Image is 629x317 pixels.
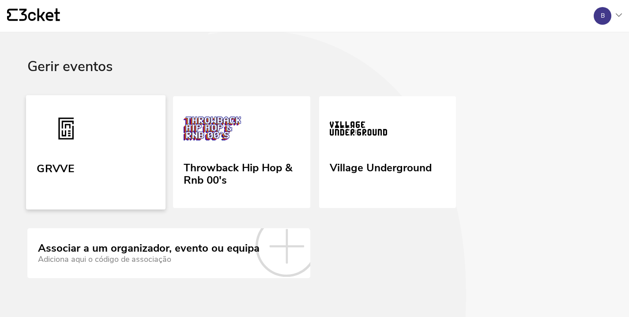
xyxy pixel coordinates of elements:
a: {' '} [7,8,60,23]
div: Village Underground [330,158,432,174]
a: GRVVE GRVVE [26,95,166,209]
div: Adiciona aqui o código de associação [38,255,260,264]
a: Village Underground Village Underground [319,96,456,208]
div: Throwback Hip Hop & Rnb 00's [184,158,299,186]
img: Village Underground [330,110,387,150]
div: GRVVE [37,159,74,175]
a: Throwback Hip Hop & Rnb 00's Throwback Hip Hop & Rnb 00's [173,96,310,208]
a: Associar a um organizador, evento ou equipa Adiciona aqui o código de associação [27,228,310,278]
div: B [601,12,605,19]
img: Throwback Hip Hop & Rnb 00's [184,110,241,150]
img: GRVVE [37,109,95,150]
div: Gerir eventos [27,59,602,96]
div: Associar a um organizador, evento ou equipa [38,242,260,255]
g: {' '} [7,9,18,21]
